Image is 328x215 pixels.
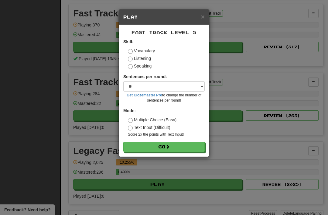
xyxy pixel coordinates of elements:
[123,93,205,103] small: to change the number of sentences per round!
[128,49,133,54] input: Vocabulary
[128,64,133,69] input: Speaking
[128,48,155,54] label: Vocabulary
[123,108,136,113] strong: Mode:
[127,93,162,97] a: Get Clozemaster Pro
[128,124,170,130] label: Text Input (Difficult)
[128,118,133,123] input: Multiple Choice (Easy)
[123,74,167,80] label: Sentences per round:
[123,142,205,152] button: Go
[201,13,205,20] button: Close
[128,117,176,123] label: Multiple Choice (Easy)
[201,13,205,20] span: ×
[128,63,152,69] label: Speaking
[132,30,196,35] span: Fast Track Level 5
[128,132,205,137] small: Score 2x the points with Text Input !
[123,14,205,20] h5: Play
[128,57,133,61] input: Listening
[123,39,133,44] strong: Skill:
[128,126,133,130] input: Text Input (Difficult)
[128,55,151,61] label: Listening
